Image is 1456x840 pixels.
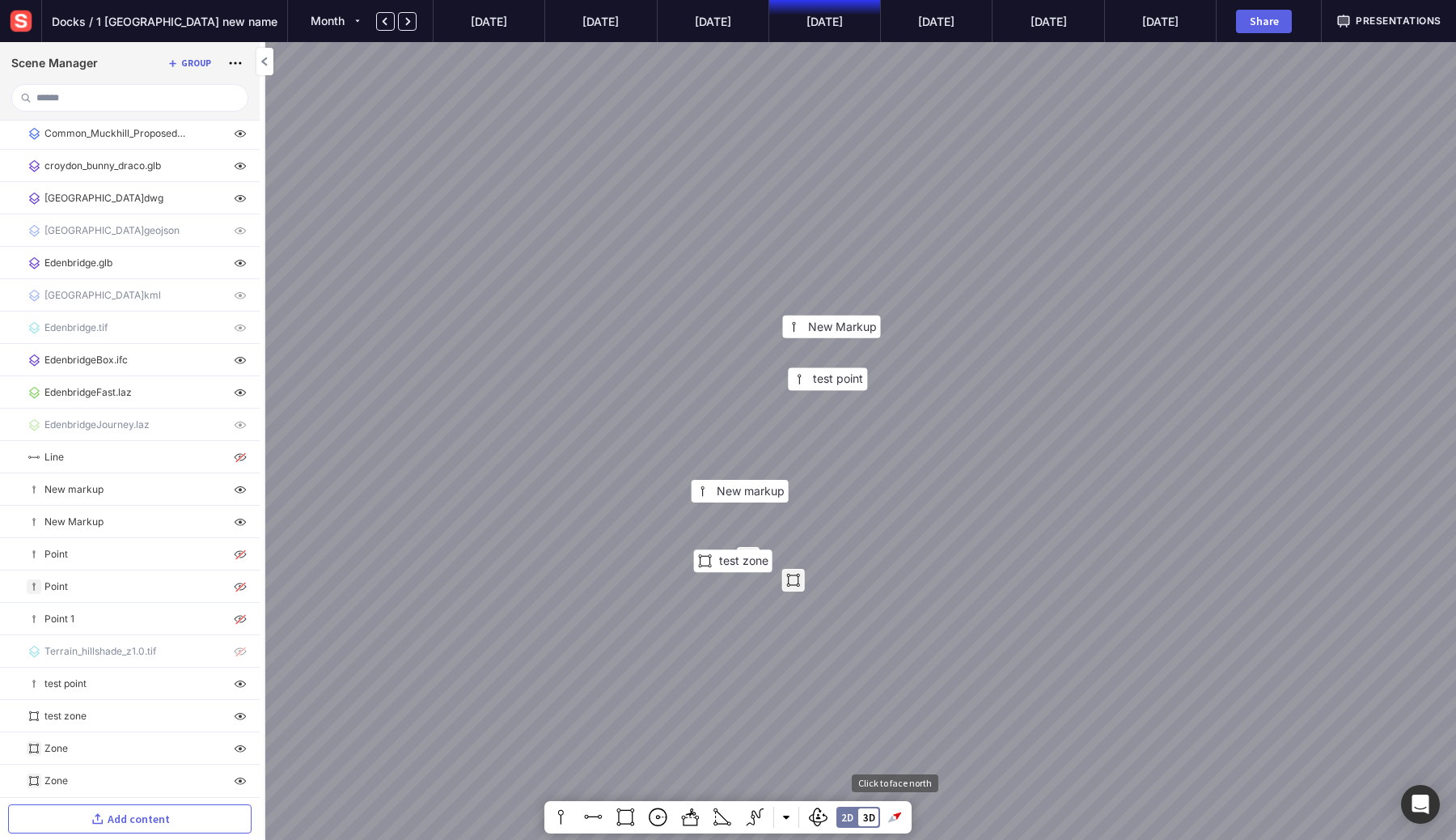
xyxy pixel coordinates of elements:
[44,191,163,206] p: [GEOGRAPHIC_DATA]dwg
[858,778,932,789] span: Click to face north
[44,579,68,594] p: Point
[231,350,250,370] img: visibility-on.svg
[231,253,250,273] img: visibility-on.svg
[813,371,863,385] span: test point
[44,547,68,562] p: Point
[231,609,250,629] img: visibility-off.svg
[44,482,104,497] p: New markup
[1401,785,1440,824] div: Open Intercom Messenger
[231,124,250,143] img: visibility-on.svg
[44,159,161,173] p: croydon_bunny_draco.glb
[8,804,252,834] button: Add content
[231,771,250,791] img: visibility-on.svg
[231,674,250,694] img: visibility-on.svg
[231,383,250,402] img: visibility-on.svg
[108,813,170,825] div: Add content
[44,256,112,270] p: Edenbridge.glb
[44,515,104,529] p: New Markup
[44,644,156,659] p: Terrain_hillshade_z1.0.tif
[1243,15,1285,27] div: Share
[6,6,36,36] img: sensat
[181,59,211,68] div: Group
[231,706,250,726] img: visibility-on.svg
[863,812,875,823] div: 3D
[311,14,345,28] span: Month
[1336,14,1351,28] img: presentation.svg
[231,415,250,435] img: visibility-on.svg
[808,320,877,333] span: New Markup
[44,709,87,723] p: test zone
[231,221,250,240] img: visibility-on.svg
[44,385,132,400] p: EdenbridgeFast.laz
[52,13,277,30] span: Docks / 1 [GEOGRAPHIC_DATA] new name
[44,741,68,756] p: Zone
[44,126,185,141] p: Common_Muckhill_Proposed_Tied_Arch_Bridge.dxf
[231,480,250,499] img: visibility-on.svg
[11,57,98,70] h1: Scene Manager
[841,812,853,823] div: 2D
[719,554,768,567] span: test zone
[44,288,161,303] p: [GEOGRAPHIC_DATA]kml
[44,612,74,626] p: Point 1
[44,320,108,335] p: Edenbridge.tif
[44,774,68,788] p: Zone
[44,353,128,367] p: EdenbridgeBox.ifc
[231,512,250,532] img: visibility-on.svg
[231,545,250,564] img: visibility-off.svg
[231,642,250,661] img: visibility-off.svg
[231,189,250,208] img: visibility-on.svg
[231,448,250,467] img: visibility-off.svg
[717,484,785,498] span: New markup
[44,223,180,238] p: [GEOGRAPHIC_DATA]geojson
[163,53,214,73] button: Group
[1236,10,1292,33] button: Share
[44,418,150,432] p: EdenbridgeJourney.laz
[44,450,64,465] p: Line
[231,739,250,758] img: visibility-on.svg
[44,677,87,691] p: test point
[231,156,250,176] img: visibility-on.svg
[1356,14,1441,28] span: Presentations
[231,318,250,337] img: visibility-on.svg
[231,577,250,596] img: visibility-off.svg
[231,286,250,305] img: visibility-on.svg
